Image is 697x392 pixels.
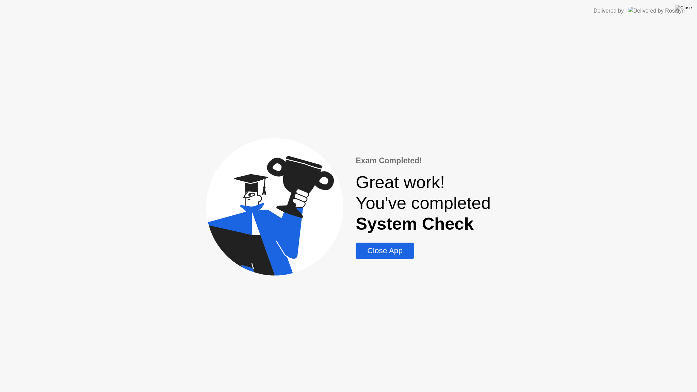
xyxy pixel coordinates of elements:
[594,7,624,15] div: Delivered by
[356,214,473,233] b: System Check
[675,5,692,11] img: Close
[356,172,491,234] div: Great work! You've completed
[356,155,491,167] div: Exam Completed!
[358,246,412,255] div: Close App
[628,7,685,15] img: Delivered by Rosalyn
[356,243,414,259] button: Close App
